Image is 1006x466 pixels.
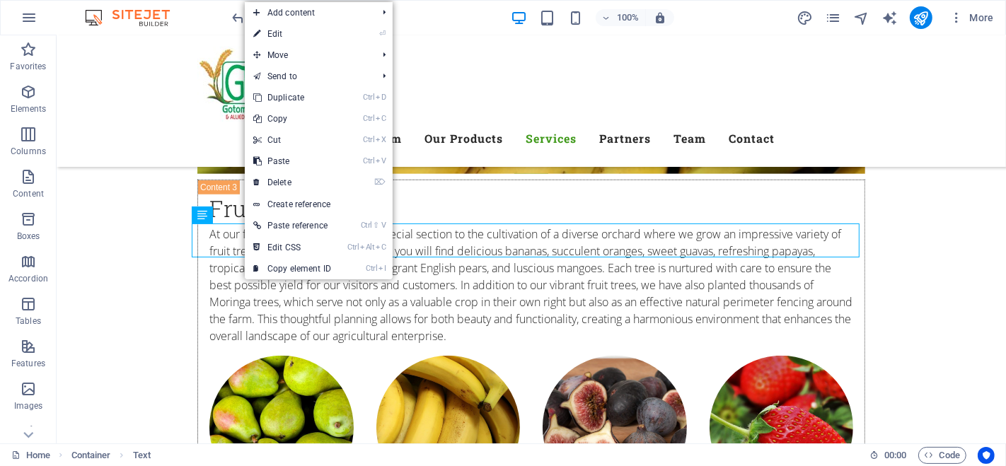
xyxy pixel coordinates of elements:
p: Accordion [8,273,48,284]
i: Ctrl [361,221,372,230]
p: Elements [11,103,47,115]
button: 100% [596,9,646,26]
a: Ctrl⇧VPaste reference [245,215,340,236]
h6: 100% [617,9,640,26]
p: Favorites [10,61,46,72]
i: ⇧ [374,221,380,230]
i: Ctrl [366,264,377,273]
button: design [797,9,814,26]
span: More [949,11,994,25]
i: X [376,135,386,144]
nav: breadcrumb [71,447,151,464]
a: CtrlVPaste [245,151,340,172]
button: text_generator [881,9,898,26]
i: Design (Ctrl+Alt+Y) [797,10,813,26]
i: Navigator [853,10,869,26]
i: D [376,93,386,102]
a: CtrlAltCEdit CSS [245,237,340,258]
span: 00 00 [884,447,906,464]
i: Undo: Change text (Ctrl+Z) [231,10,247,26]
p: Boxes [17,231,40,242]
a: CtrlICopy element ID [245,258,340,279]
i: On resize automatically adjust zoom level to fit chosen device. [654,11,666,24]
p: Tables [16,315,41,327]
i: C [376,243,386,252]
i: Pages (Ctrl+Alt+S) [825,10,841,26]
i: ⏎ [379,29,386,38]
span: Click to select. Double-click to edit [133,447,151,464]
i: V [381,221,386,230]
a: Click to cancel selection. Double-click to open Pages [11,447,50,464]
a: ⏎Edit [245,23,340,45]
i: Ctrl [348,243,359,252]
a: CtrlXCut [245,129,340,151]
a: CtrlCCopy [245,108,340,129]
p: Content [13,188,44,199]
span: Click to select. Double-click to edit [71,447,111,464]
button: Usercentrics [978,447,995,464]
span: Move [245,45,371,66]
button: publish [910,6,932,29]
i: Ctrl [363,93,374,102]
i: Publish [913,10,929,26]
a: Create reference [245,194,393,215]
p: Images [14,400,43,412]
i: Alt [360,243,374,252]
i: I [378,264,386,273]
a: ⌦Delete [245,172,340,193]
button: More [944,6,1000,29]
button: navigator [853,9,870,26]
span: Add content [245,2,371,23]
button: pages [825,9,842,26]
i: Ctrl [363,156,374,165]
p: Features [11,358,45,369]
h6: Session time [869,447,907,464]
i: Ctrl [363,135,374,144]
span: : [894,450,896,460]
p: Columns [11,146,46,157]
a: Send to [245,66,371,87]
i: AI Writer [881,10,898,26]
i: Ctrl [363,114,374,123]
i: V [376,156,386,165]
i: ⌦ [374,177,386,187]
button: Code [918,447,966,464]
a: CtrlDDuplicate [245,87,340,108]
i: C [376,114,386,123]
img: Editor Logo [81,9,187,26]
button: undo [230,9,247,26]
span: Code [925,447,960,464]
